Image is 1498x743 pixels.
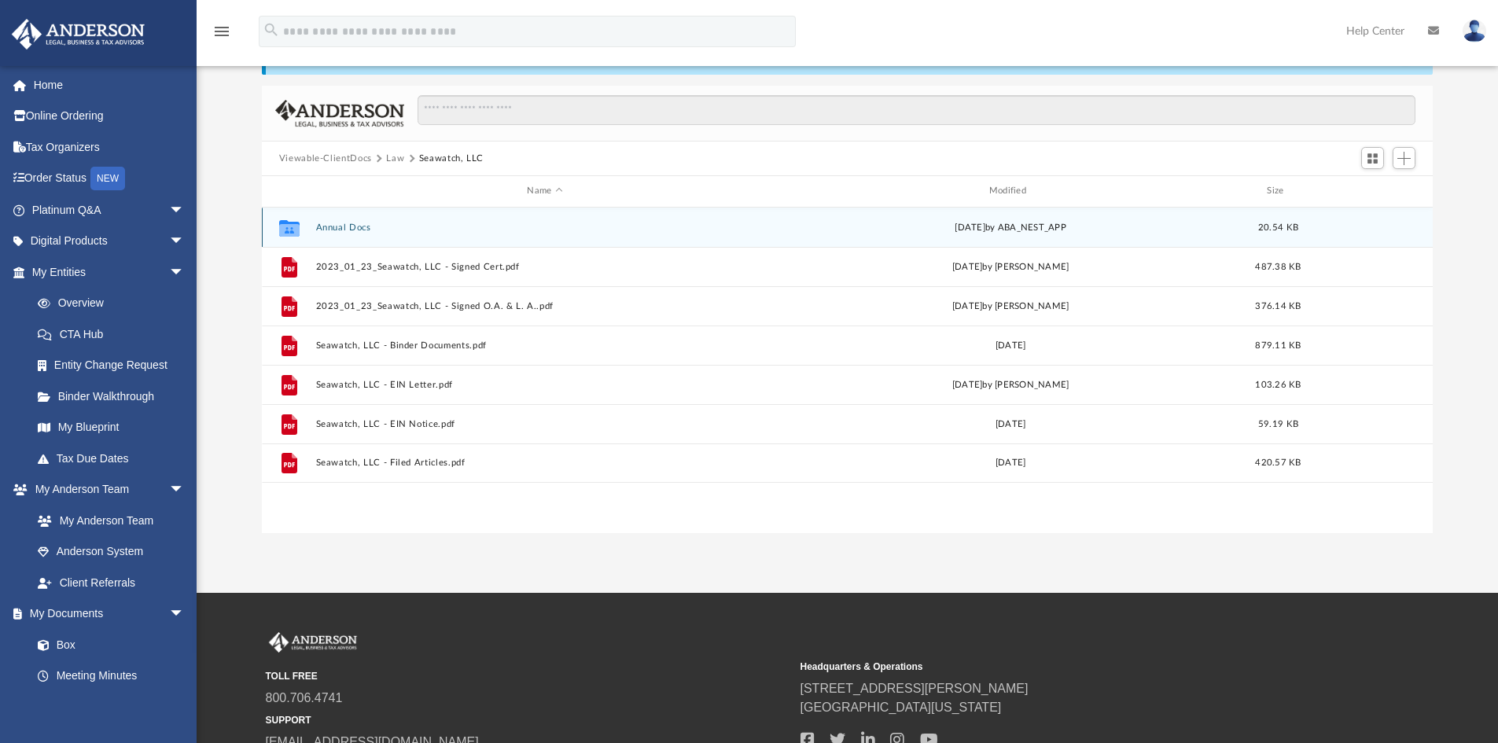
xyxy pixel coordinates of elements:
a: My Entitiesarrow_drop_down [11,256,208,288]
span: arrow_drop_down [169,598,201,631]
a: menu [212,30,231,41]
div: Name [315,184,774,198]
a: My Anderson Team [22,505,193,536]
a: Tax Organizers [11,131,208,163]
button: Switch to Grid View [1361,147,1385,169]
a: Order StatusNEW [11,163,208,195]
a: Client Referrals [22,567,201,598]
button: Law [386,152,404,166]
div: [DATE] [781,338,1239,352]
input: Search files and folders [418,95,1415,125]
span: 420.57 KB [1255,458,1301,467]
span: 20.54 KB [1258,223,1298,231]
a: Home [11,69,208,101]
span: arrow_drop_down [169,474,201,506]
span: 376.14 KB [1255,301,1301,310]
img: Anderson Advisors Platinum Portal [266,632,360,653]
span: 59.19 KB [1258,419,1298,428]
a: CTA Hub [22,318,208,350]
i: search [263,21,280,39]
div: id [1316,184,1426,198]
a: My Anderson Teamarrow_drop_down [11,474,201,506]
span: arrow_drop_down [169,194,201,226]
button: Seawatch, LLC - EIN Notice.pdf [315,419,774,429]
button: Viewable-ClientDocs [279,152,372,166]
button: Seawatch, LLC - Binder Documents.pdf [315,340,774,351]
div: [DATE] by ABA_NEST_APP [781,220,1239,234]
div: NEW [90,167,125,190]
a: Entity Change Request [22,350,208,381]
a: Overview [22,288,208,319]
a: My Documentsarrow_drop_down [11,598,201,630]
div: [DATE] by [PERSON_NAME] [781,259,1239,274]
button: Seawatch, LLC - EIN Letter.pdf [315,380,774,390]
a: Binder Walkthrough [22,381,208,412]
button: Seawatch, LLC - Filed Articles.pdf [315,458,774,468]
div: [DATE] [781,456,1239,470]
a: Tax Due Dates [22,443,208,474]
div: [DATE] by [PERSON_NAME] [781,299,1239,313]
img: Anderson Advisors Platinum Portal [7,19,149,50]
a: My Blueprint [22,412,201,443]
span: arrow_drop_down [169,256,201,289]
a: Online Ordering [11,101,208,132]
button: 2023_01_23_Seawatch, LLC - Signed O.A. & L. A..pdf [315,301,774,311]
small: Headquarters & Operations [801,660,1324,674]
a: Box [22,629,193,660]
div: grid [262,208,1434,533]
a: [STREET_ADDRESS][PERSON_NAME] [801,682,1029,695]
small: TOLL FREE [266,669,789,683]
a: 800.706.4741 [266,691,343,704]
a: Platinum Q&Aarrow_drop_down [11,194,208,226]
i: menu [212,22,231,41]
div: id [269,184,308,198]
a: Digital Productsarrow_drop_down [11,226,208,257]
a: Anderson System [22,536,201,568]
button: 2023_01_23_Seawatch, LLC - Signed Cert.pdf [315,262,774,272]
div: [DATE] [781,417,1239,431]
span: arrow_drop_down [169,226,201,258]
button: Add [1393,147,1416,169]
a: Meeting Minutes [22,660,201,692]
a: [GEOGRAPHIC_DATA][US_STATE] [801,701,1002,714]
small: SUPPORT [266,713,789,727]
span: 879.11 KB [1255,340,1301,349]
span: 103.26 KB [1255,380,1301,388]
div: Size [1246,184,1309,198]
div: [DATE] by [PERSON_NAME] [781,377,1239,392]
button: Seawatch, LLC [419,152,484,166]
span: 487.38 KB [1255,262,1301,270]
button: Annual Docs [315,223,774,233]
img: User Pic [1463,20,1486,42]
div: Modified [781,184,1240,198]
